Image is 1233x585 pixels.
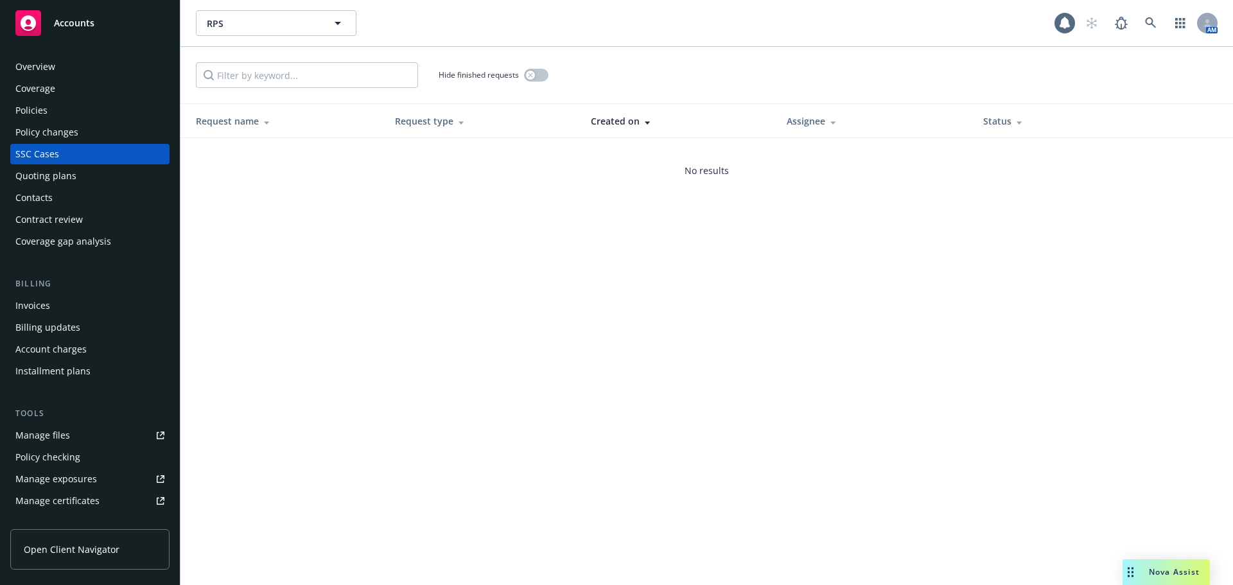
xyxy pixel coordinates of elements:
[787,114,962,128] div: Assignee
[15,231,111,252] div: Coverage gap analysis
[10,425,170,446] a: Manage files
[10,295,170,316] a: Invoices
[1167,10,1193,36] a: Switch app
[15,209,83,230] div: Contract review
[15,512,80,533] div: Manage claims
[10,188,170,208] a: Contacts
[10,361,170,381] a: Installment plans
[395,114,570,128] div: Request type
[685,164,729,177] span: No results
[15,295,50,316] div: Invoices
[1079,10,1105,36] a: Start snowing
[15,57,55,77] div: Overview
[15,144,59,164] div: SSC Cases
[10,100,170,121] a: Policies
[10,469,170,489] a: Manage exposures
[10,166,170,186] a: Quoting plans
[10,231,170,252] a: Coverage gap analysis
[15,188,53,208] div: Contacts
[196,62,418,88] input: Filter by keyword...
[10,5,170,41] a: Accounts
[439,69,519,80] span: Hide finished requests
[591,114,766,128] div: Created on
[1108,10,1134,36] a: Report a Bug
[1123,559,1139,585] div: Drag to move
[10,512,170,533] a: Manage claims
[15,100,48,121] div: Policies
[15,122,78,143] div: Policy changes
[196,10,356,36] button: RPS
[10,339,170,360] a: Account charges
[10,78,170,99] a: Coverage
[15,491,100,511] div: Manage certificates
[15,469,97,489] div: Manage exposures
[10,277,170,290] div: Billing
[196,114,374,128] div: Request name
[10,491,170,511] a: Manage certificates
[10,144,170,164] a: SSC Cases
[15,339,87,360] div: Account charges
[1138,10,1164,36] a: Search
[10,209,170,230] a: Contract review
[15,78,55,99] div: Coverage
[207,17,318,30] span: RPS
[15,447,80,467] div: Policy checking
[15,425,70,446] div: Manage files
[10,317,170,338] a: Billing updates
[54,18,94,28] span: Accounts
[15,361,91,381] div: Installment plans
[10,407,170,420] div: Tools
[24,543,119,556] span: Open Client Navigator
[10,57,170,77] a: Overview
[10,122,170,143] a: Policy changes
[983,114,1159,128] div: Status
[15,166,76,186] div: Quoting plans
[1123,559,1210,585] button: Nova Assist
[15,317,80,338] div: Billing updates
[10,447,170,467] a: Policy checking
[1149,566,1200,577] span: Nova Assist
